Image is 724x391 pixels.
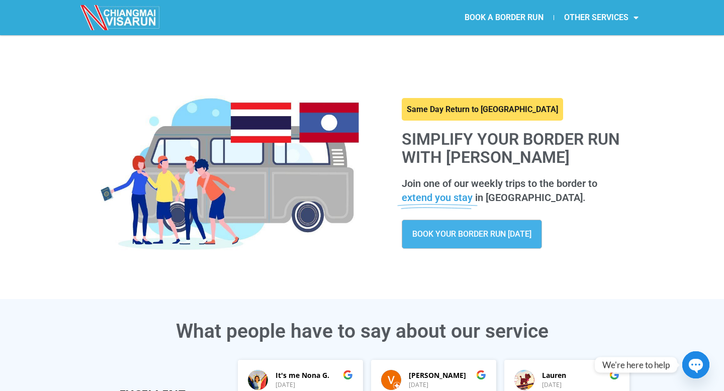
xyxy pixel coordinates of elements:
div: [PERSON_NAME] [409,370,486,380]
a: BOOK A BORDER RUN [455,6,554,29]
img: Victor A profile picture [381,370,401,390]
span: Join one of our weekly trips to the border to [402,177,597,189]
img: It's me Nona G. profile picture [248,370,268,390]
div: Lauren [542,370,619,380]
img: Google [609,370,619,380]
img: Lauren profile picture [514,370,534,390]
div: It's me Nona G. [276,370,353,380]
span: in [GEOGRAPHIC_DATA]. [475,191,586,204]
img: Google [476,370,486,380]
span: BOOK YOUR BORDER RUN [DATE] [412,230,531,238]
h1: Simplify your border run with [PERSON_NAME] [402,131,633,166]
div: [DATE] [542,381,619,389]
div: [DATE] [409,381,486,389]
h3: What people have to say about our service [80,322,644,341]
nav: Menu [362,6,649,29]
a: OTHER SERVICES [554,6,649,29]
a: BOOK YOUR BORDER RUN [DATE] [402,220,542,249]
img: Google [343,370,353,380]
div: [DATE] [276,381,353,389]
